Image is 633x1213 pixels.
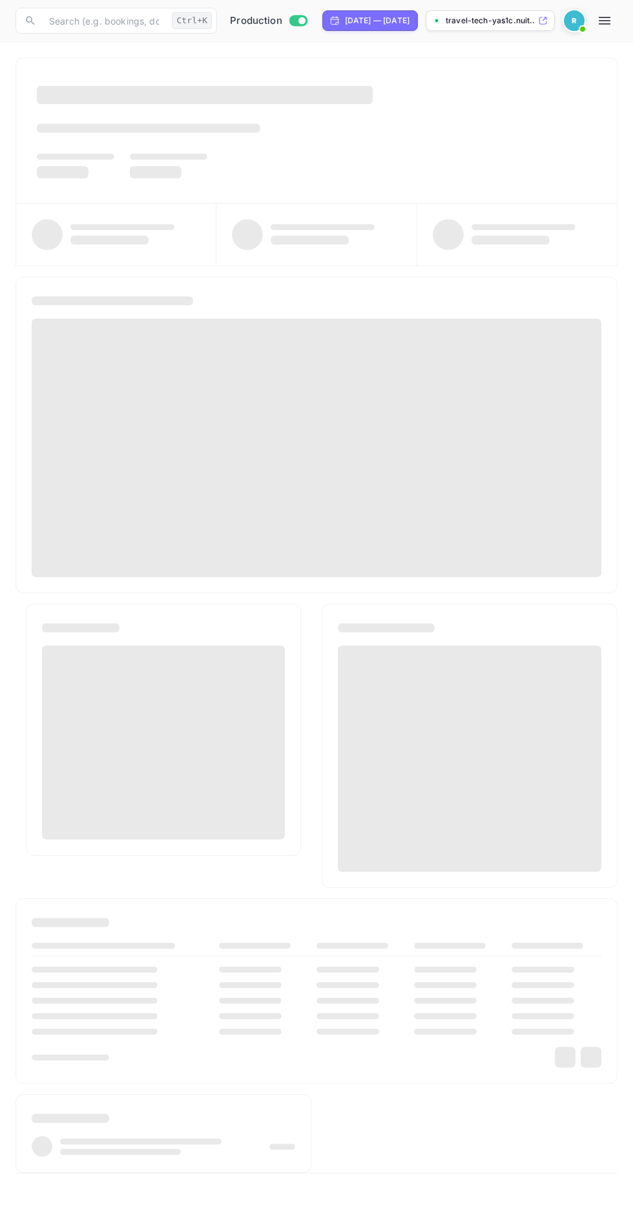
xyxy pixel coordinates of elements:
[322,10,418,31] div: Click to change the date range period
[446,15,535,26] p: travel-tech-yas1c.nuit...
[345,15,410,26] div: [DATE] — [DATE]
[225,14,312,28] div: Switch to Sandbox mode
[230,14,282,28] span: Production
[41,8,167,34] input: Search (e.g. bookings, documentation)
[564,10,585,31] img: Revolut
[172,12,212,29] div: Ctrl+K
